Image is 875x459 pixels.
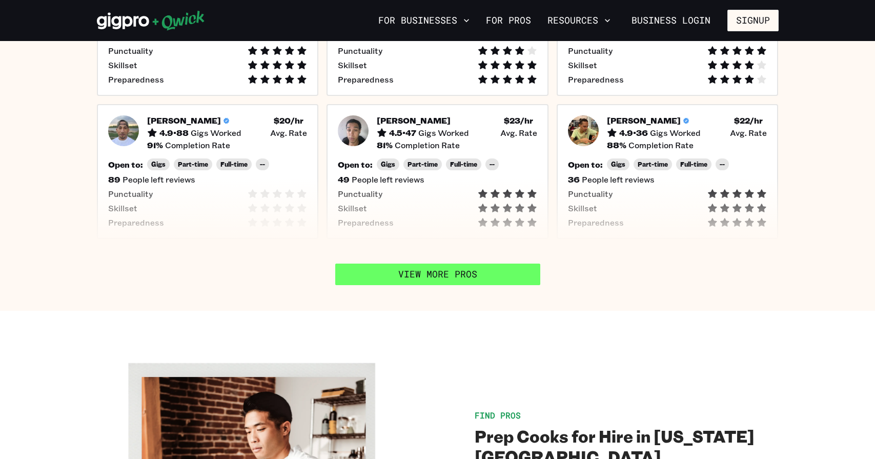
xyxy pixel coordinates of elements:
[178,161,208,168] span: Part-time
[327,104,548,239] button: Pro headshot[PERSON_NAME]4.5•47Gigs Worked$23/hr Avg. Rate81%Completion RateOpen to:GigsPart-time...
[727,10,779,31] button: Signup
[623,10,719,31] a: Business Login
[377,140,393,150] h5: 81 %
[611,161,625,168] span: Gigs
[335,264,540,285] a: View More Pros
[108,74,164,85] span: Preparedness
[500,128,537,138] span: Avg. Rate
[108,46,153,56] span: Punctuality
[159,128,189,138] h5: 4.9 • 88
[650,128,701,138] span: Gigs Worked
[260,161,265,168] span: --
[568,217,624,228] span: Preparedness
[680,161,707,168] span: Full-time
[108,115,139,146] img: Pro headshot
[108,174,120,185] h5: 89
[482,12,535,29] a: For Pros
[568,159,603,170] h5: Open to:
[720,161,725,168] span: --
[475,410,521,421] span: Find Pros
[582,174,655,185] span: People left reviews
[338,217,394,228] span: Preparedness
[607,115,681,126] h5: [PERSON_NAME]
[504,115,533,126] h5: $ 23 /hr
[381,161,395,168] span: Gigs
[628,140,694,150] span: Completion Rate
[568,74,624,85] span: Preparedness
[270,128,307,138] span: Avg. Rate
[730,128,767,138] span: Avg. Rate
[147,115,221,126] h5: [PERSON_NAME]
[151,161,166,168] span: Gigs
[490,161,495,168] span: --
[607,140,626,150] h5: 88 %
[220,161,248,168] span: Full-time
[352,174,424,185] span: People left reviews
[338,174,350,185] h5: 49
[338,115,369,146] img: Pro headshot
[108,60,137,70] span: Skillset
[108,159,143,170] h5: Open to:
[619,128,648,138] h5: 4.9 • 36
[377,115,451,126] h5: [PERSON_NAME]
[568,46,613,56] span: Punctuality
[374,12,474,29] button: For Businesses
[274,115,303,126] h5: $ 20 /hr
[123,174,195,185] span: People left reviews
[450,161,477,168] span: Full-time
[568,115,599,146] img: Pro headshot
[108,217,164,228] span: Preparedness
[568,203,597,213] span: Skillset
[165,140,230,150] span: Completion Rate
[568,189,613,199] span: Punctuality
[338,159,373,170] h5: Open to:
[638,161,668,168] span: Part-time
[147,140,163,150] h5: 91 %
[395,140,460,150] span: Completion Rate
[108,189,153,199] span: Punctuality
[734,115,763,126] h5: $ 22 /hr
[108,203,137,213] span: Skillset
[568,174,580,185] h5: 36
[389,128,416,138] h5: 4.5 • 47
[338,60,367,70] span: Skillset
[408,161,438,168] span: Part-time
[338,189,382,199] span: Punctuality
[338,46,382,56] span: Punctuality
[338,74,394,85] span: Preparedness
[568,60,597,70] span: Skillset
[191,128,241,138] span: Gigs Worked
[418,128,469,138] span: Gigs Worked
[338,203,367,213] span: Skillset
[543,12,615,29] button: Resources
[557,104,779,239] button: Pro headshot[PERSON_NAME]4.9•36Gigs Worked$22/hr Avg. Rate88%Completion RateOpen to:GigsPart-time...
[97,104,319,239] button: Pro headshot[PERSON_NAME]4.9•88Gigs Worked$20/hr Avg. Rate91%Completion RateOpen to:GigsPart-time...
